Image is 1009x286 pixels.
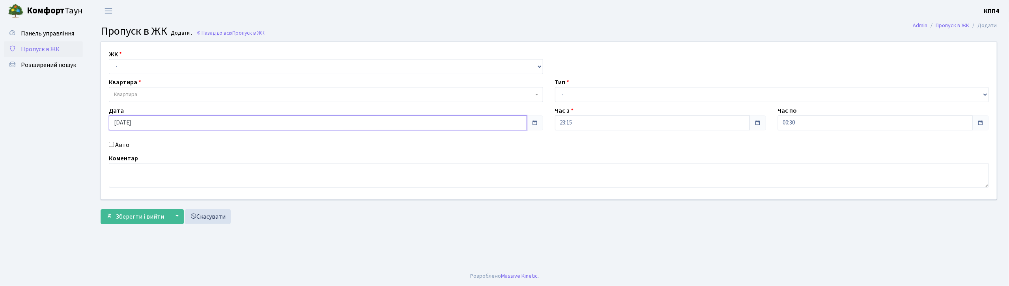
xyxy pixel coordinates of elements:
[185,209,231,224] a: Скасувати
[970,21,997,30] li: Додати
[21,61,76,69] span: Розширений пошук
[555,78,570,87] label: Тип
[232,29,265,37] span: Пропуск в ЖК
[101,209,169,224] button: Зберегти і вийти
[501,272,538,280] a: Massive Kinetic
[114,91,137,98] span: Квартира
[555,106,574,115] label: Час з
[778,106,797,115] label: Час по
[901,17,1009,34] nav: breadcrumb
[21,29,74,38] span: Панель управління
[4,26,83,41] a: Панель управління
[109,50,122,59] label: ЖК
[109,106,124,115] label: Дата
[984,7,1000,15] b: КПП4
[936,21,970,30] a: Пропуск в ЖК
[913,21,928,30] a: Admin
[101,23,167,39] span: Пропуск в ЖК
[109,78,141,87] label: Квартира
[116,212,164,221] span: Зберегти і вийти
[470,272,539,280] div: Розроблено .
[27,4,65,17] b: Комфорт
[8,3,24,19] img: logo.png
[4,41,83,57] a: Пропуск в ЖК
[170,30,192,37] small: Додати .
[115,140,129,150] label: Авто
[27,4,83,18] span: Таун
[4,57,83,73] a: Розширений пошук
[99,4,118,17] button: Переключити навігацію
[109,154,138,163] label: Коментар
[21,45,60,54] span: Пропуск в ЖК
[984,6,1000,16] a: КПП4
[196,29,265,37] a: Назад до всіхПропуск в ЖК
